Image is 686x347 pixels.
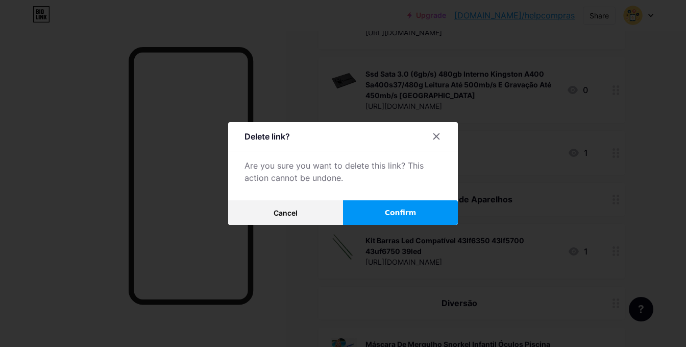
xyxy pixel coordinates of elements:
span: Confirm [385,207,416,218]
div: Delete link? [244,130,290,143]
button: Confirm [343,200,458,225]
span: Cancel [274,209,298,217]
button: Cancel [228,200,343,225]
div: Are you sure you want to delete this link? This action cannot be undone. [244,159,442,184]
